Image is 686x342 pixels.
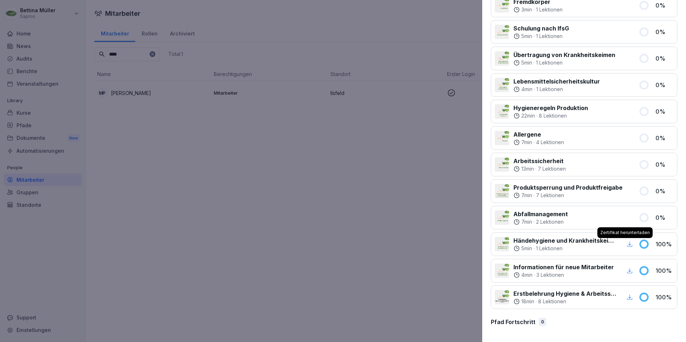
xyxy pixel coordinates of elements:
[656,160,673,169] p: 0 %
[521,298,534,305] p: 18 min
[521,271,532,279] p: 4 min
[513,165,566,172] div: ·
[538,298,566,305] p: 8 Lektionen
[513,298,616,305] div: ·
[521,245,532,252] p: 5 min
[536,59,563,66] p: 1 Lektionen
[513,289,616,298] p: Erstbelehrung Hygiene & Arbeitssicherheit
[656,293,673,301] p: 100 %
[539,318,546,326] div: 0
[536,86,563,93] p: 1 Lektionen
[521,112,535,119] p: 22 min
[513,263,614,271] p: Informationen für neue Mitarbeiter
[513,157,566,165] p: Arbeitssicherheit
[513,104,588,112] p: Hygieneregeln Produktion
[536,271,564,279] p: 3 Lektionen
[521,218,532,225] p: 7 min
[536,192,564,199] p: 7 Lektionen
[536,6,563,13] p: 1 Lektionen
[521,165,534,172] p: 13 min
[656,240,673,248] p: 100 %
[513,6,563,13] div: ·
[538,165,566,172] p: 7 Lektionen
[536,33,563,40] p: 1 Lektionen
[491,318,535,326] p: Pfad Fortschritt
[513,139,564,146] div: ·
[539,112,567,119] p: 8 Lektionen
[521,59,532,66] p: 5 min
[513,245,616,252] div: ·
[656,187,673,195] p: 0 %
[656,107,673,116] p: 0 %
[513,271,614,279] div: ·
[513,59,615,66] div: ·
[656,266,673,275] p: 100 %
[656,54,673,63] p: 0 %
[521,192,532,199] p: 7 min
[656,134,673,142] p: 0 %
[656,81,673,89] p: 0 %
[513,24,569,33] p: Schulung nach IfsG
[656,213,673,222] p: 0 %
[513,112,588,119] div: ·
[521,139,532,146] p: 7 min
[521,33,532,40] p: 5 min
[513,77,600,86] p: Lebensmittelsicherheitskultur
[536,245,563,252] p: 1 Lektionen
[656,1,673,10] p: 0 %
[597,227,653,238] div: Zertifikat herunterladen
[521,86,532,93] p: 4 min
[513,86,600,93] div: ·
[536,139,564,146] p: 4 Lektionen
[513,130,564,139] p: Allergene
[513,210,568,218] p: Abfallmanagement
[513,236,616,245] p: Händehygiene und Krankheitskeime
[513,33,569,40] div: ·
[513,183,622,192] p: Produktsperrung und Produktfreigabe
[513,51,615,59] p: Übertragung von Krankheitskeimen
[513,218,568,225] div: ·
[536,218,564,225] p: 2 Lektionen
[513,192,622,199] div: ·
[656,28,673,36] p: 0 %
[521,6,532,13] p: 3 min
